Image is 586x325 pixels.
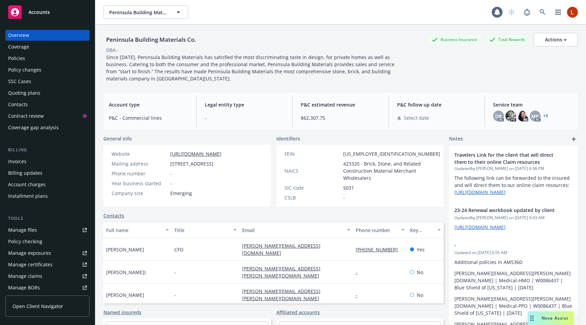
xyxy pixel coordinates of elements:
[417,291,423,299] span: No
[112,190,168,197] div: Company size
[8,53,25,64] div: Policies
[428,35,481,44] div: Business Insurance
[5,30,90,41] a: Overview
[505,111,516,121] img: photo
[301,101,380,108] span: P&C estimated revenue
[103,5,188,19] button: Peninsula Building Materials Co.
[449,135,463,143] span: Notes
[5,99,90,110] a: Contacts
[8,41,29,52] div: Coverage
[103,35,199,44] div: Peninsula Building Materials Co.
[454,270,572,291] p: [PERSON_NAME][EMAIL_ADDRESS][PERSON_NAME][DOMAIN_NAME] | Medical-HMO | W0086437 | Blue Shield of ...
[356,227,397,234] div: Phone number
[8,99,28,110] div: Contacts
[531,113,539,120] span: MP
[454,166,572,172] span: Updated by [PERSON_NAME] on [DATE] 6:38 PM
[103,222,172,238] button: Full name
[570,135,578,143] a: add
[5,111,90,121] a: Contract review
[5,191,90,202] a: Installment plans
[5,271,90,282] a: Manage claims
[242,265,325,279] a: [PERSON_NAME][EMAIL_ADDRESS][PERSON_NAME][DOMAIN_NAME]
[454,250,572,256] span: Updated on [DATE] 6:55 AM
[112,150,168,157] div: Website
[8,64,41,75] div: Policy changes
[542,315,568,321] span: Nova Assist
[5,76,90,87] a: SSC Cases
[5,122,90,133] a: Coverage gap analysis
[109,114,188,121] span: P&C - Commercial lines
[5,156,90,167] a: Invoices
[109,101,188,108] span: Account type
[28,9,50,15] span: Accounts
[353,222,407,238] button: Phone number
[551,5,565,19] a: Switch app
[534,33,578,46] button: Actions
[454,174,572,196] p: The following link can be forwarded to the insured and will direct them to our online claim resou...
[5,179,90,190] a: Account charges
[410,227,433,234] div: Key contact
[343,160,440,181] span: 423320 - Brick, Stone, and Related Construction Material Merchant Wholesalers
[205,114,284,121] span: -
[5,53,90,64] a: Policies
[5,225,90,235] a: Manage files
[8,225,37,235] div: Manage files
[112,160,168,167] div: Mailing address
[449,146,578,201] div: Travelers Link for the client that will direct them to their online Claim resourcesUpdatedby [PER...
[174,269,176,276] span: -
[109,9,168,16] span: Peninsula Building Materials Co.
[343,150,440,157] span: [US_EMPLOYER_IDENTIFICATION_NUMBER]
[285,184,340,191] div: SIC code
[106,246,144,253] span: [PERSON_NAME]
[8,271,42,282] div: Manage claims
[5,236,90,247] a: Policy checking
[8,179,46,190] div: Account charges
[5,64,90,75] a: Policy changes
[454,189,506,195] a: [URL][DOMAIN_NAME]
[5,3,90,22] a: Accounts
[242,227,343,234] div: Email
[545,33,567,46] div: Actions
[170,170,172,177] span: -
[454,207,555,214] span: 23-24 Renewal workbook updated by client
[276,309,320,316] a: Affiliated accounts
[8,168,42,178] div: Billing updates
[5,168,90,178] a: Billing updates
[205,101,284,108] span: Legal entity type
[454,295,572,317] p: [PERSON_NAME][EMAIL_ADDRESS][PERSON_NAME][DOMAIN_NAME] | Medical-PPO | W0086437 | Blue Shield of ...
[493,101,572,108] span: Service team
[5,215,90,222] div: Tools
[242,288,325,302] a: [PERSON_NAME][EMAIL_ADDRESS][PERSON_NAME][DOMAIN_NAME]
[543,114,548,118] a: +1
[172,222,240,238] button: Title
[517,111,528,121] img: photo
[567,7,578,18] img: photo
[486,35,528,44] div: Total Rewards
[170,180,172,187] span: -
[5,248,90,259] span: Manage exposures
[495,113,502,120] span: DB
[174,227,230,234] div: Title
[106,291,144,299] span: [PERSON_NAME]
[301,114,380,121] span: $62,307.75
[528,311,574,325] button: Nova Assist
[8,88,40,98] div: Quoting plans
[407,222,444,238] button: Key contact
[112,180,168,187] div: Year business started
[170,190,192,197] span: Emerging
[5,259,90,270] a: Manage certificates
[106,54,396,82] span: Since [DATE], Peninsula Building Materials has satisfied the most discriminating taste in design,...
[8,156,26,167] div: Invoices
[106,46,119,54] div: DBA: -
[174,246,183,253] span: CFO
[343,184,354,191] span: 5031
[112,170,168,177] div: Phone number
[8,76,31,87] div: SSC Cases
[106,269,145,276] span: [PERSON_NAME])
[285,150,340,157] div: FEIN
[8,30,29,41] div: Overview
[174,291,176,299] span: -
[343,194,345,201] span: -
[454,224,506,230] a: [URL][DOMAIN_NAME]
[103,212,124,219] a: Contacts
